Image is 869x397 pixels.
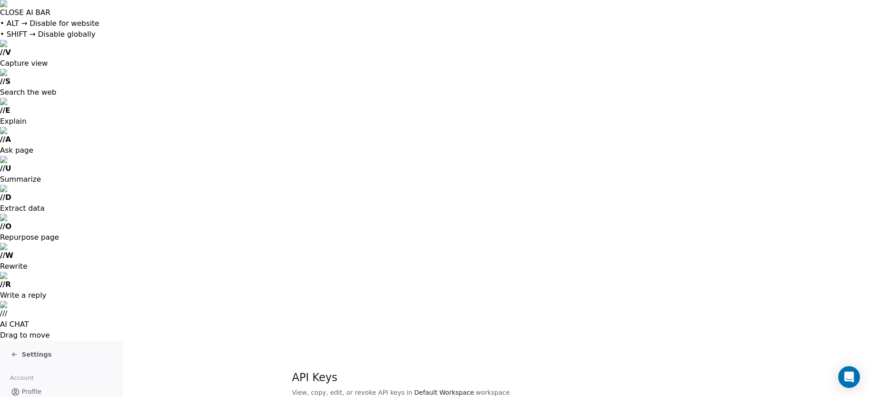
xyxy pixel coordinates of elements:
span: Profile [22,387,42,397]
span: View, copy, edit, or revoke API keys in workspace [292,388,699,397]
div: Open Intercom Messenger [838,366,860,388]
span: Settings [22,350,52,359]
span: Account [6,371,38,385]
span: Default Workspace [414,388,474,397]
span: API Keys [292,371,337,384]
a: Settings [11,350,52,359]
